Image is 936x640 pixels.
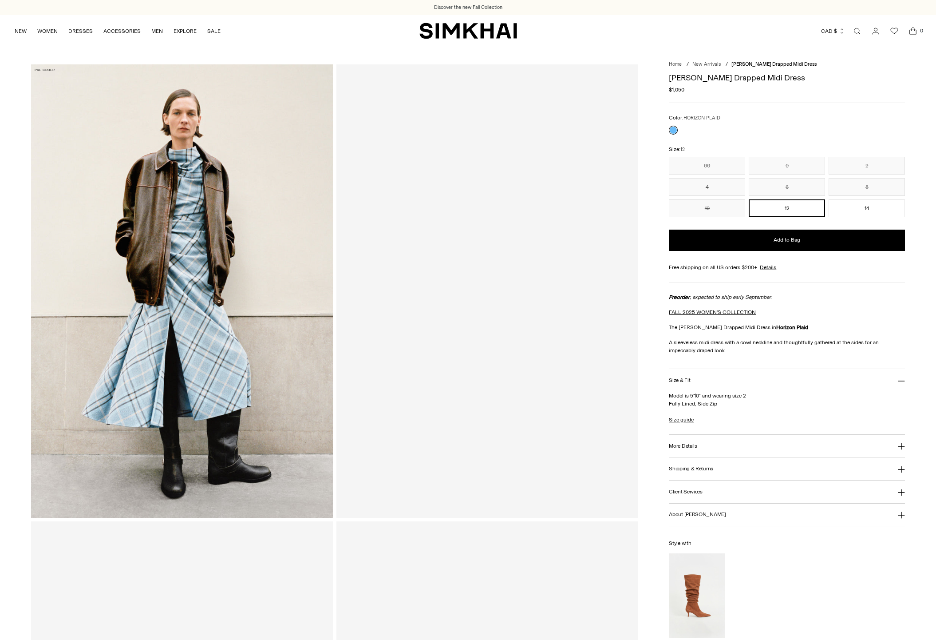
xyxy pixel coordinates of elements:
[669,435,905,457] button: More Details
[760,263,776,271] a: Details
[680,147,685,152] span: 12
[774,236,800,244] span: Add to Bag
[776,324,808,330] strong: Horizon Plaid
[885,22,903,40] a: Wishlist
[669,294,772,300] em: , expected to ship early September.
[419,22,517,40] a: SIMKHAI
[669,378,690,383] h3: Size & Fit
[669,369,905,392] button: Size & Fit
[37,21,58,41] a: WOMEN
[683,115,720,121] span: HORIZON PLAID
[669,74,905,82] h1: [PERSON_NAME] Drapped Midi Dress
[726,61,728,68] div: /
[669,199,745,217] button: 10
[669,86,684,94] span: $1,050
[669,512,726,517] h3: About [PERSON_NAME]
[669,443,697,449] h3: More Details
[731,61,817,67] span: [PERSON_NAME] Drapped Midi Dress
[669,178,745,196] button: 4
[749,199,825,217] button: 12
[669,263,905,271] div: Free shipping on all US orders $200+
[821,21,845,41] button: CAD $
[829,178,905,196] button: 8
[669,457,905,480] button: Shipping & Returns
[669,323,905,331] p: The [PERSON_NAME] Drapped Midi Dress in
[669,145,685,154] label: Size:
[669,481,905,503] button: Client Services
[669,230,905,251] button: Add to Bag
[692,61,721,67] a: New Arrivals
[669,157,745,175] button: 00
[669,416,694,424] a: Size guide
[434,4,502,11] a: Discover the new Fall Collection
[749,178,825,196] button: 6
[848,22,866,40] a: Open search modal
[669,541,905,546] h6: Style with
[669,504,905,526] button: About [PERSON_NAME]
[669,466,713,472] h3: Shipping & Returns
[917,27,925,35] span: 0
[669,61,905,68] nav: breadcrumbs
[669,553,725,638] a: Jordi Suede Slouch Boot
[669,489,703,495] h3: Client Services
[904,22,922,40] a: Open cart modal
[829,199,905,217] button: 14
[68,21,93,41] a: DRESSES
[867,22,885,40] a: Go to the account page
[207,21,221,41] a: SALE
[151,21,163,41] a: MEN
[829,157,905,175] button: 2
[31,64,333,517] img: Burke Drapped Midi Dress
[749,157,825,175] button: 0
[687,61,689,68] div: /
[669,338,905,354] p: A sleeveless midi dress with a cowl neckline and thoughtfully gathered at the sides for an impecc...
[669,61,682,67] a: Home
[174,21,197,41] a: EXPLORE
[103,21,141,41] a: ACCESSORIES
[669,392,905,408] p: Model is 5'10" and wearing size 2 Fully Lined, Side Zip
[336,64,638,517] a: Burke Drapped Midi Dress
[669,309,756,315] a: FALL 2025 WOMEN'S COLLECTION
[669,294,690,300] strong: Preorder
[669,114,720,122] label: Color:
[15,21,27,41] a: NEW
